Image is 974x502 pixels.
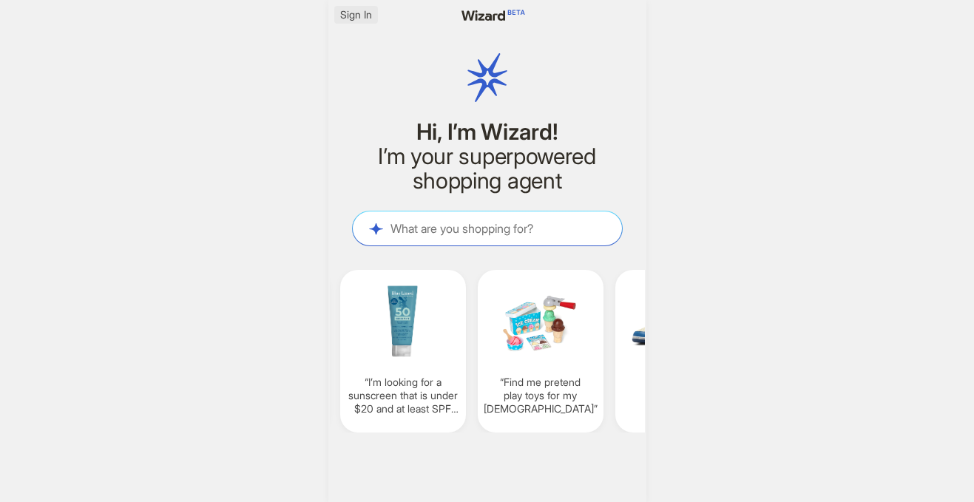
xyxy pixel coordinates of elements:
[352,144,623,193] h2: I’m your superpowered shopping agent
[615,270,741,433] div: Trendy Nike shoes please
[340,270,466,433] div: I’m looking for a sunscreen that is under $20 and at least SPF 50+
[621,279,735,364] img: Trendy%20Nike%20shoes%20please-499f93c8.png
[334,6,378,24] button: Sign In
[340,8,372,21] span: Sign In
[346,376,460,416] q: I’m looking for a sunscreen that is under $20 and at least SPF 50+
[484,279,598,364] img: Find%20me%20pretend%20play%20toys%20for%20my%203yr%20old-5ad6069d.png
[478,270,603,433] div: Find me pretend play toys for my [DEMOGRAPHIC_DATA]
[352,120,623,144] h1: Hi, I’m Wizard!
[621,376,735,402] q: Trendy Nike shoes please
[484,376,598,416] q: Find me pretend play toys for my [DEMOGRAPHIC_DATA]
[346,279,460,364] img: I'm%20looking%20for%20a%20sunscreen%20that%20is%20under%2020%20and%20at%20least%20SPF%2050-534dde...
